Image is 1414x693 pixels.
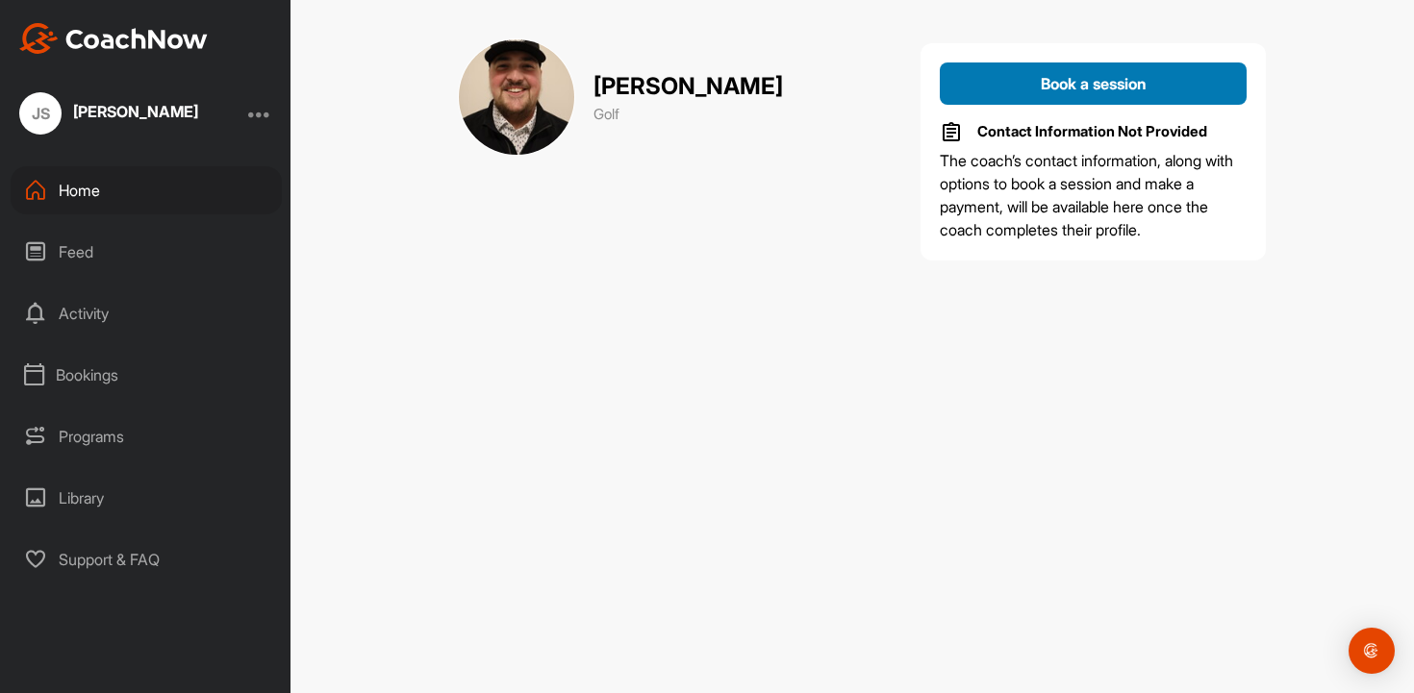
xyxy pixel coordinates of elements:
[11,289,282,337] div: Activity
[1041,74,1147,93] span: Book a session
[458,38,575,156] img: cover
[11,166,282,214] div: Home
[11,351,282,399] div: Bookings
[19,92,62,135] div: JS
[940,120,963,143] img: info
[11,412,282,460] div: Programs
[11,474,282,522] div: Library
[593,69,783,104] p: [PERSON_NAME]
[977,121,1207,143] p: Contact Information Not Provided
[19,23,208,54] img: CoachNow
[73,104,198,119] div: [PERSON_NAME]
[11,535,282,583] div: Support & FAQ
[593,104,783,126] p: Golf
[11,228,282,276] div: Feed
[1349,628,1395,674] div: Open Intercom Messenger
[940,62,1247,105] button: Book a session
[940,149,1247,241] p: The coach’s contact information, along with options to book a session and make a payment, will be...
